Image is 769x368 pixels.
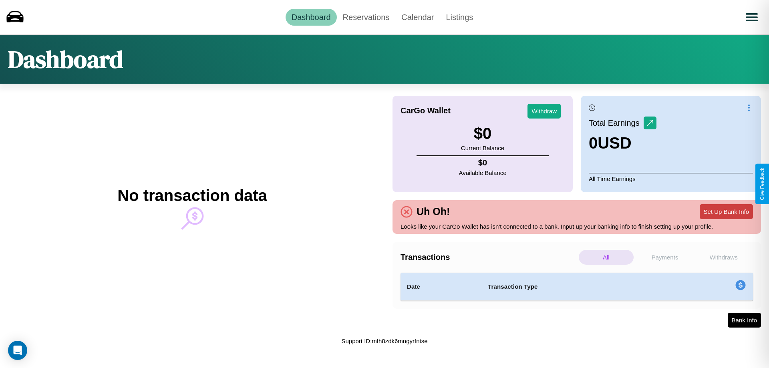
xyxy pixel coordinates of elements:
[589,116,644,130] p: Total Earnings
[401,273,753,301] table: simple table
[407,282,475,292] h4: Date
[589,134,656,152] h3: 0 USD
[401,106,451,115] h4: CarGo Wallet
[459,167,507,178] p: Available Balance
[638,250,693,265] p: Payments
[461,125,504,143] h3: $ 0
[8,43,123,76] h1: Dashboard
[337,9,396,26] a: Reservations
[117,187,267,205] h2: No transaction data
[341,336,427,346] p: Support ID: mfh8zdk6mngyrfntse
[461,143,504,153] p: Current Balance
[8,341,27,360] div: Open Intercom Messenger
[728,313,761,328] button: Bank Info
[401,253,577,262] h4: Transactions
[395,9,440,26] a: Calendar
[286,9,337,26] a: Dashboard
[696,250,751,265] p: Withdraws
[401,221,753,232] p: Looks like your CarGo Wallet has isn't connected to a bank. Input up your banking info to finish ...
[459,158,507,167] h4: $ 0
[413,206,454,217] h4: Uh Oh!
[488,282,670,292] h4: Transaction Type
[440,9,479,26] a: Listings
[700,204,753,219] button: Set Up Bank Info
[741,6,763,28] button: Open menu
[527,104,561,119] button: Withdraw
[589,173,753,184] p: All Time Earnings
[579,250,634,265] p: All
[759,168,765,200] div: Give Feedback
